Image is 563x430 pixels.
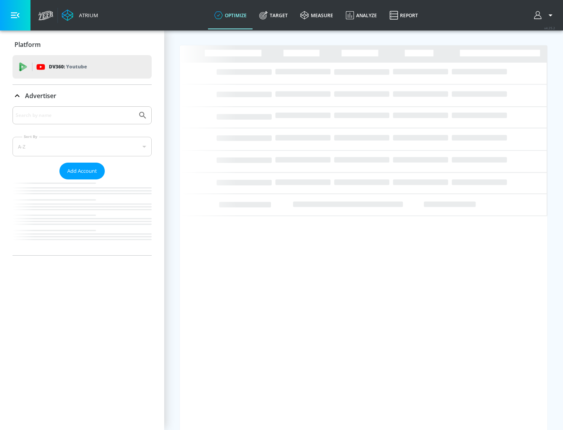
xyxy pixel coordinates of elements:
div: A-Z [13,137,152,156]
label: Sort By [22,134,39,139]
div: Advertiser [13,85,152,107]
input: Search by name [16,110,134,120]
a: optimize [208,1,253,29]
div: Advertiser [13,106,152,255]
p: DV360: [49,63,87,71]
nav: list of Advertiser [13,179,152,255]
a: Atrium [62,9,98,21]
div: Platform [13,34,152,56]
span: Add Account [67,167,97,176]
a: Target [253,1,294,29]
div: Atrium [76,12,98,19]
p: Platform [14,40,41,49]
p: Youtube [66,63,87,71]
span: v 4.25.2 [544,26,555,30]
p: Advertiser [25,91,56,100]
div: DV360: Youtube [13,55,152,79]
a: Report [383,1,424,29]
a: Analyze [339,1,383,29]
a: measure [294,1,339,29]
button: Add Account [59,163,105,179]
